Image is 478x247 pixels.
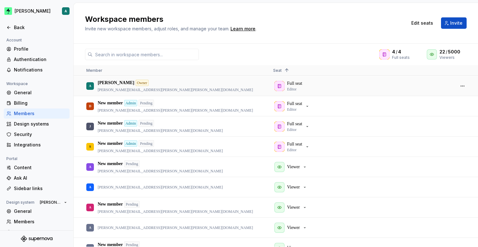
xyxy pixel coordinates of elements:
a: Notifications [4,65,70,75]
div: General [14,208,67,214]
div: Pending [138,120,154,127]
p: Viewer [287,184,300,190]
span: Seat [273,68,282,73]
p: Editor [287,107,297,112]
div: Ask AI [14,175,67,181]
div: Versions [14,229,67,235]
span: . [230,27,256,31]
button: Viewer [273,161,310,173]
p: [PERSON_NAME][EMAIL_ADDRESS][PERSON_NAME][PERSON_NAME][DOMAIN_NAME] [98,209,253,214]
div: / [392,49,410,55]
p: [PERSON_NAME][EMAIL_ADDRESS][PERSON_NAME][DOMAIN_NAME] [98,128,223,133]
div: Pending [138,100,154,107]
span: [PERSON_NAME] [40,200,62,205]
div: D [89,100,91,112]
button: [PERSON_NAME]A [1,4,72,18]
div: Design systems [14,121,67,127]
div: Content [14,164,67,171]
div: Integrations [14,142,67,148]
div: Full seats [392,55,410,60]
div: Design system [4,199,37,206]
div: Back [14,24,67,31]
div: Security [14,131,67,138]
button: Full seatEditor [273,100,312,113]
div: Admin [124,120,137,127]
div: Viewers [439,55,467,60]
div: Admin [124,100,137,106]
button: Full seatEditor [273,120,312,133]
p: Full seat [287,101,302,107]
h2: Workspace members [85,14,400,24]
a: Learn more [230,26,255,32]
p: New member [98,140,123,147]
p: [PERSON_NAME] [98,80,134,86]
div: Members [14,110,67,117]
a: Profile [4,44,70,54]
a: Sidebar links [4,183,70,194]
div: Authentication [14,56,67,63]
p: New member [98,120,123,127]
div: Workspace [4,80,30,88]
p: [PERSON_NAME][EMAIL_ADDRESS][PERSON_NAME][PERSON_NAME][DOMAIN_NAME] [98,87,253,92]
div: A [89,80,91,92]
a: General [4,88,70,98]
a: Authentication [4,54,70,65]
p: Editor [287,127,297,132]
p: Full seat [287,141,302,147]
a: Integrations [4,140,70,150]
p: Viewer [287,225,300,231]
span: 22 [439,49,445,55]
p: [PERSON_NAME][EMAIL_ADDRESS][PERSON_NAME][DOMAIN_NAME] [98,169,223,174]
button: Edit seats [407,17,437,29]
div: Billing [14,100,67,106]
div: Portal [4,155,20,163]
button: Viewer [273,221,310,234]
span: Invite new workspace members, adjust roles, and manage your team. [85,26,230,31]
span: 4 [398,49,401,55]
div: Notifications [14,67,67,73]
a: Billing [4,98,70,108]
div: / [439,49,467,55]
svg: Supernova Logo [21,236,52,242]
p: [PERSON_NAME][EMAIL_ADDRESS][PERSON_NAME][DOMAIN_NAME] [98,185,223,190]
p: New member [98,201,123,207]
a: General [4,206,70,216]
img: f96ba1ec-f50a-46f8-b004-b3e0575dda59.png [4,7,12,15]
div: Profile [14,46,67,52]
a: Members [4,108,70,119]
div: J [89,120,91,133]
span: Member [86,68,102,73]
div: A [89,201,91,213]
p: New member [98,161,123,167]
div: A [89,221,91,234]
div: Sidebar links [14,185,67,192]
a: Content [4,163,70,173]
button: Invite [441,17,467,29]
p: New member [98,100,123,106]
a: Security [4,129,70,139]
div: Pending [124,201,140,208]
span: 4 [392,49,395,55]
a: Design systems [4,119,70,129]
p: Viewer [287,204,300,211]
span: Invite [450,20,463,26]
a: Versions [4,227,70,237]
div: A [89,181,91,193]
p: [PERSON_NAME][EMAIL_ADDRESS][PERSON_NAME][PERSON_NAME][DOMAIN_NAME] [98,108,253,113]
div: Account [4,36,24,44]
div: Pending [124,160,140,167]
button: Full seatEditor [273,140,312,153]
p: Editor [287,147,297,152]
div: Members [14,219,67,225]
input: Search in workspace members... [93,49,199,60]
div: General [14,90,67,96]
p: Viewer [287,164,300,170]
span: 5000 [448,49,460,55]
button: Viewer [273,201,310,214]
div: [PERSON_NAME] [15,8,51,14]
a: Back [4,22,70,33]
div: Owner [136,80,149,86]
div: Pending [138,140,154,147]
